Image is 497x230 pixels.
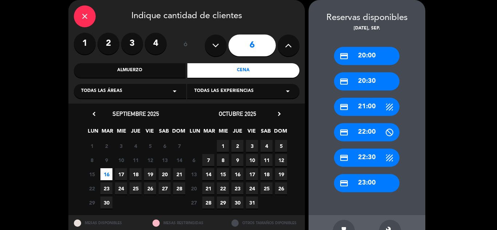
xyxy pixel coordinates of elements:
span: 31 [246,197,258,209]
span: 20 [188,182,200,194]
span: 18 [261,168,273,180]
span: 5 [144,140,156,152]
span: 2 [231,140,243,152]
span: VIE [144,127,156,139]
span: 10 [115,154,127,166]
span: octubre 2025 [219,110,256,117]
div: 21:00 [334,98,399,116]
span: LUN [189,127,201,139]
span: 16 [231,168,243,180]
span: 8 [86,154,98,166]
span: Todas las experiencias [194,88,254,95]
span: 7 [202,154,214,166]
div: Indique cantidad de clientes [74,5,299,27]
span: 23 [231,182,243,194]
div: 23:00 [334,174,399,192]
span: 7 [173,140,185,152]
span: 24 [115,182,127,194]
span: MAR [203,127,215,139]
span: 26 [144,182,156,194]
span: 27 [159,182,171,194]
span: 3 [246,140,258,152]
span: 27 [188,197,200,209]
span: SAB [260,127,272,139]
span: 1 [86,140,98,152]
span: 4 [130,140,142,152]
i: credit_card [339,128,349,137]
span: 6 [159,140,171,152]
span: 15 [217,168,229,180]
span: 28 [202,197,214,209]
span: 16 [100,168,112,180]
span: 24 [246,182,258,194]
i: chevron_right [275,110,283,118]
span: 29 [217,197,229,209]
span: LUN [87,127,99,139]
div: Reservas disponibles [309,11,425,25]
span: 14 [202,168,214,180]
span: 12 [275,154,287,166]
div: Cena [187,63,299,78]
span: 22 [217,182,229,194]
span: 21 [202,182,214,194]
span: 30 [231,197,243,209]
span: 10 [246,154,258,166]
span: 19 [275,168,287,180]
span: 23 [100,182,112,194]
i: credit_card [339,179,349,188]
span: 4 [261,140,273,152]
span: 11 [130,154,142,166]
label: 4 [145,33,167,55]
span: 28 [173,182,185,194]
div: 22:30 [334,149,399,167]
span: 13 [188,168,200,180]
span: MAR [101,127,113,139]
span: 14 [173,154,185,166]
span: 25 [130,182,142,194]
label: 2 [98,33,119,55]
span: Todas las áreas [81,88,122,95]
div: [DATE], sep. [309,25,425,32]
span: 18 [130,168,142,180]
span: DOM [274,127,286,139]
div: ó [174,33,198,58]
div: Almuerzo [74,63,186,78]
span: 26 [275,182,287,194]
span: 12 [144,154,156,166]
i: credit_card [339,52,349,61]
span: 8 [217,154,229,166]
label: 1 [74,33,96,55]
span: 29 [86,197,98,209]
i: credit_card [339,153,349,162]
i: close [80,12,89,21]
span: 15 [86,168,98,180]
i: arrow_drop_down [283,87,292,96]
span: 13 [159,154,171,166]
span: 3 [115,140,127,152]
i: credit_card [339,102,349,112]
span: 9 [231,154,243,166]
span: VIE [246,127,258,139]
div: 22:00 [334,123,399,141]
span: JUE [130,127,142,139]
span: 25 [261,182,273,194]
i: credit_card [339,77,349,86]
div: 20:30 [334,72,399,90]
span: 1 [217,140,229,152]
span: MIE [217,127,229,139]
span: septiembre 2025 [112,110,159,117]
span: 17 [246,168,258,180]
div: 20:00 [334,47,399,65]
span: 5 [275,140,287,152]
span: 30 [100,197,112,209]
i: chevron_left [90,110,98,118]
span: JUE [231,127,243,139]
span: MIE [115,127,127,139]
label: 3 [121,33,143,55]
span: 9 [100,154,112,166]
i: arrow_drop_down [170,87,179,96]
span: 17 [115,168,127,180]
span: 22 [86,182,98,194]
span: SAB [158,127,170,139]
span: 2 [100,140,112,152]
